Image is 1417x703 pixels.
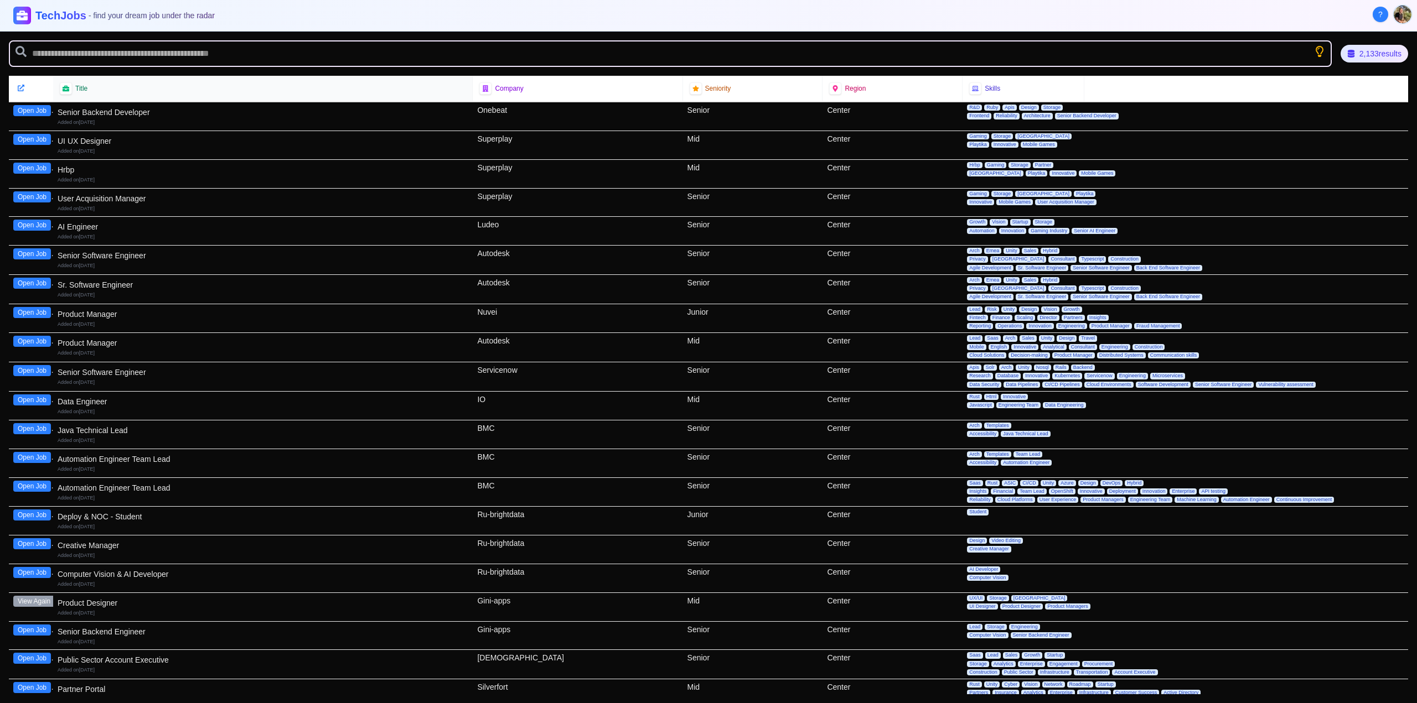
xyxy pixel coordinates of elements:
div: Added on [DATE] [58,205,468,212]
div: Senior [683,478,823,507]
span: Video Editing [989,538,1023,544]
span: Storage [987,595,1009,601]
div: Added on [DATE] [58,148,468,155]
span: Innovation [1026,323,1054,329]
button: Open Job [13,509,51,520]
span: Senior Backend Developer [1055,113,1119,119]
span: Skills [985,84,1000,93]
div: Added on [DATE] [58,379,468,386]
span: Gaming Industry [1028,228,1069,234]
div: Added on [DATE] [58,523,468,530]
span: Automation Engineer [1001,460,1052,466]
span: Emea [984,248,1002,254]
button: Open Job [13,105,51,116]
div: Senior Software Engineer [58,250,468,261]
div: Product Designer [58,597,468,608]
span: Partners [1062,315,1085,321]
div: Superplay [473,160,682,188]
div: Senior [683,102,823,131]
span: Saas [985,335,1001,341]
span: Growth [1062,306,1082,313]
span: Communication skills [1148,352,1199,358]
span: Team Lead [1017,488,1047,494]
div: Center [823,392,963,420]
div: Mid [683,160,823,188]
span: Gaming [967,191,989,197]
span: Solr [984,364,997,371]
div: Center [823,420,963,449]
span: Innovative [1078,488,1105,494]
span: Ruby [984,105,1000,111]
span: Reporting [967,323,993,329]
span: Senior AI Engineer [1072,228,1118,234]
button: Open Job [13,163,51,174]
span: Continuous Improvement [1274,497,1335,503]
span: Consultant [1069,344,1097,350]
span: Storage [1009,162,1031,168]
span: Travel [1079,335,1097,341]
span: Back End Software Engineer [1134,265,1202,271]
div: Added on [DATE] [58,494,468,502]
div: User Acquisition Manager [58,193,468,204]
span: Accessibility [967,460,999,466]
div: IO [473,392,682,420]
span: Rust [985,480,1000,486]
span: Mobile Games [996,199,1033,205]
button: Open Job [13,653,51,664]
span: Apis [967,364,981,371]
span: Team Lead [1013,451,1043,457]
div: BMC [473,420,682,449]
div: Center [823,535,963,564]
span: Financial [991,488,1015,494]
span: Lead [967,306,982,313]
div: Data Engineer [58,396,468,407]
span: Engineering Team [1128,497,1172,503]
button: Open Job [13,134,51,145]
div: BMC [473,478,682,507]
h1: TechJobs [35,8,215,23]
div: Added on [DATE] [58,408,468,415]
span: Templates [984,423,1011,429]
button: User menu [1393,4,1413,24]
div: Senior [683,362,823,391]
span: Startup [1010,219,1031,225]
span: [GEOGRAPHIC_DATA] [967,170,1023,176]
span: Research [967,373,993,379]
span: Partner [1033,162,1054,168]
div: Servicenow [473,362,682,391]
span: Data Security [967,382,1001,388]
span: Rust [967,394,982,400]
div: Junior [683,507,823,535]
span: Unity [1039,335,1055,341]
button: Open Job [13,394,51,405]
span: Data Pipelines [1004,382,1040,388]
span: Product Managers [1080,497,1126,503]
div: Added on [DATE] [58,321,468,328]
span: Gaming [985,162,1007,168]
div: Senior [683,449,823,477]
div: Mid [683,593,823,621]
span: CI/CD [1020,480,1038,486]
span: Templates [984,451,1011,457]
div: Added on [DATE] [58,350,468,357]
span: Privacy [967,285,988,291]
span: Unity [1004,277,1020,283]
span: Sr. Software Engineer [1016,265,1069,271]
span: Reliability [967,497,993,503]
span: Innovative [991,142,1018,148]
span: Innovative [1049,170,1077,176]
div: Sr. Software Engineer [58,279,468,290]
span: Apis [1002,105,1017,111]
button: Open Job [13,452,51,463]
span: Arch [967,248,982,254]
span: Senior Software Engineer [1070,294,1132,300]
div: Ru-brightdata [473,535,682,564]
span: Java Technical Lead [1001,431,1050,437]
span: Storage [1033,219,1055,225]
span: Data Engineering [1043,402,1086,408]
span: Construction [1132,344,1165,350]
span: Region [845,84,866,93]
span: Html [984,394,999,400]
div: UI UX Designer [58,136,468,147]
div: Center [823,507,963,535]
